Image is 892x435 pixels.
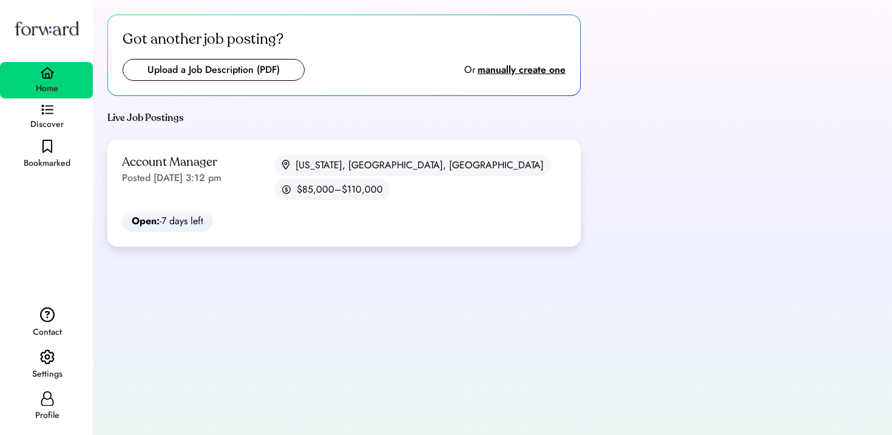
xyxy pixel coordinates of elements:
[24,156,70,171] div: Bookmarked
[297,182,383,197] div: $85,000–$110,000
[30,117,64,132] div: Discover
[33,325,62,340] div: Contact
[35,408,59,423] div: Profile
[282,185,291,194] img: money.svg
[41,104,53,115] img: discover.svg
[478,63,566,77] div: manually create one
[282,160,289,170] img: location.svg
[123,30,283,49] div: Got another job posting?
[40,67,55,79] img: home.svg
[12,10,81,47] img: Forward logo
[40,307,55,323] img: contact.svg
[40,349,55,365] img: settings.svg
[132,214,203,228] div: -7 days left
[107,111,184,125] div: Live Job Postings
[42,140,52,154] img: bookmark-black.svg
[122,154,217,171] div: Account Manager
[32,367,63,382] div: Settings
[464,63,475,77] div: Or
[122,171,221,185] div: Posted [DATE] 3:12 pm
[132,214,160,228] strong: Open:
[36,81,58,96] div: Home
[296,158,544,173] div: [US_STATE], [GEOGRAPHIC_DATA], [GEOGRAPHIC_DATA]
